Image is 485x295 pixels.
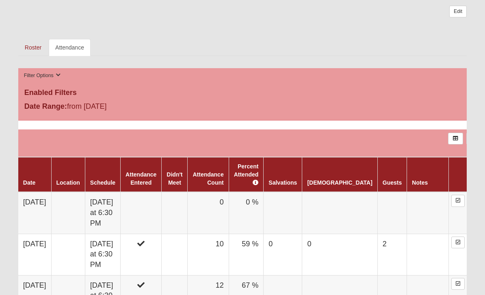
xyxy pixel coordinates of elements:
a: Roster [18,39,48,56]
td: [DATE] at 6:30 PM [85,234,120,275]
a: Didn't Meet [167,171,182,186]
a: Notes [412,179,428,186]
a: Date [23,179,35,186]
td: [DATE] [18,234,51,275]
div: from [DATE] [18,101,168,114]
a: Edit [449,6,467,17]
h4: Enabled Filters [24,88,461,97]
a: Location [56,179,80,186]
a: Attendance Count [193,171,223,186]
a: Attendance [49,39,91,56]
td: 59 % [229,234,264,275]
a: Enter Attendance [451,195,465,207]
th: Guests [377,157,407,192]
a: Schedule [90,179,115,186]
td: [DATE] at 6:30 PM [85,192,120,234]
td: 0 [264,234,302,275]
a: Alt+N [466,133,481,144]
td: 10 [188,234,229,275]
td: [DATE] [18,192,51,234]
a: Export to Excel [448,133,463,144]
button: Filter Options [22,71,63,80]
th: [DEMOGRAPHIC_DATA] [302,157,377,192]
td: 2 [377,234,407,275]
td: 0 [302,234,377,275]
a: Percent Attended [234,163,259,186]
a: Attendance Entered [126,171,156,186]
label: Date Range: [24,101,67,112]
td: 0 % [229,192,264,234]
th: Salvations [264,157,302,192]
a: Enter Attendance [451,278,465,290]
a: Enter Attendance [451,237,465,248]
td: 0 [188,192,229,234]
